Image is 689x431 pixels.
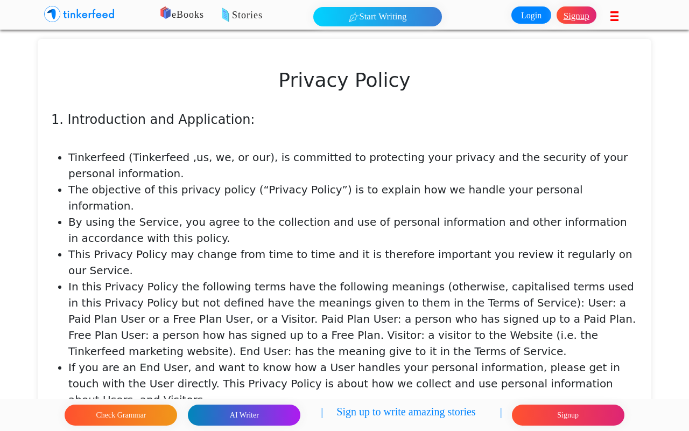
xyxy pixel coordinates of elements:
[557,6,596,24] a: Signup
[68,182,638,214] li: The objective of this privacy policy (“Privacy Policy”) is to explain how we handle your personal...
[188,8,491,23] p: Stories
[313,7,442,26] button: Start Writing
[68,359,638,408] li: If you are an End User, and want to know how a User handles your personal information, please get...
[65,405,177,426] button: Check Grammar
[51,68,638,92] h1: Privacy Policy
[68,246,638,279] li: This Privacy Policy may change from time to time and it is therefore important you review it regu...
[321,404,502,427] p: | Sign up to write amazing stories |
[145,8,448,23] p: eBooks
[51,112,638,128] h3: 1. Introduction and Application:
[512,405,624,426] button: Signup
[188,405,300,426] button: AI Writer
[68,279,638,359] li: In this Privacy Policy the following terms have the following meanings (otherwise, capitalised te...
[68,214,638,246] li: By using the Service, you agree to the collection and use of personal information and other infor...
[68,149,638,182] li: Tinkerfeed (Tinkerfeed ,us, we, or our), is committed to protecting your privacy and the security...
[511,6,551,24] a: Login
